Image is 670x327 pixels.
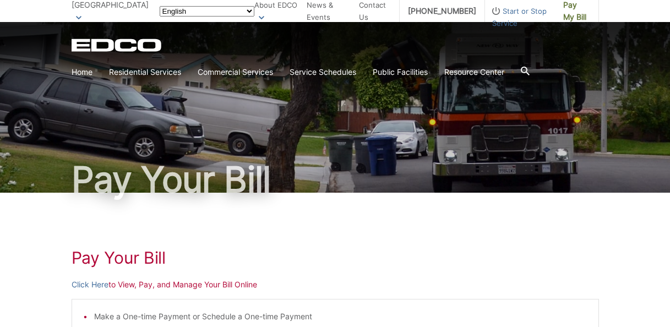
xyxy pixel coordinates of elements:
a: Resource Center [444,66,504,78]
h1: Pay Your Bill [72,248,599,268]
a: EDCD logo. Return to the homepage. [72,39,163,52]
a: Click Here [72,279,108,291]
a: Service Schedules [290,66,356,78]
a: Public Facilities [373,66,428,78]
a: Home [72,66,92,78]
p: to View, Pay, and Manage Your Bill Online [72,279,599,291]
select: Select a language [160,6,254,17]
a: Commercial Services [198,66,273,78]
a: Residential Services [109,66,181,78]
li: Make a One-time Payment or Schedule a One-time Payment [94,310,587,323]
h1: Pay Your Bill [72,162,599,197]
